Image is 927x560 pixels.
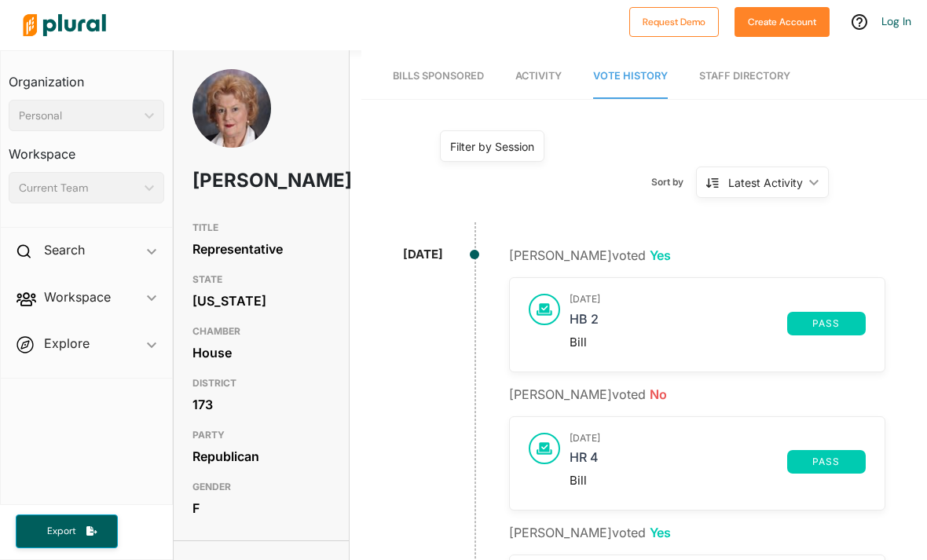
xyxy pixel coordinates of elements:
span: [PERSON_NAME] voted [509,386,667,402]
div: [US_STATE] [192,289,330,313]
div: Latest Activity [728,174,803,191]
span: pass [797,457,856,467]
h3: TITLE [192,218,330,237]
span: Sort by [651,175,696,189]
h3: CHAMBER [192,322,330,341]
a: Create Account [735,13,830,29]
a: HB 2 [570,312,787,335]
h3: [DATE] [570,294,866,305]
span: [PERSON_NAME] voted [509,247,671,263]
h3: [DATE] [570,433,866,444]
span: [PERSON_NAME] voted [509,525,671,540]
h3: DISTRICT [192,374,330,393]
h2: Search [44,241,85,258]
div: [DATE] [403,246,443,264]
span: Vote History [593,70,668,82]
div: House [192,341,330,364]
a: HR 4 [570,450,787,474]
a: Bills Sponsored [393,54,484,99]
div: Personal [19,108,138,124]
span: Yes [650,247,671,263]
div: 173 [192,393,330,416]
div: Bill [570,474,866,488]
h3: Workspace [9,131,164,166]
div: Filter by Session [450,138,534,155]
h3: GENDER [192,478,330,496]
a: Request Demo [629,13,719,29]
span: No [650,386,667,402]
div: Bill [570,335,866,350]
button: Export [16,514,118,548]
h3: Organization [9,59,164,93]
span: Activity [515,70,562,82]
span: Yes [650,525,671,540]
span: Bills Sponsored [393,70,484,82]
a: Activity [515,54,562,99]
div: Representative [192,237,330,261]
span: Export [36,525,86,538]
h3: PARTY [192,426,330,445]
div: Republican [192,445,330,468]
span: pass [797,319,856,328]
div: Current Team [19,180,138,196]
h3: STATE [192,270,330,289]
h1: [PERSON_NAME] [192,157,275,204]
button: Request Demo [629,7,719,37]
img: Headshot of Darlene Taylor [192,69,271,185]
a: Log In [881,14,911,28]
button: Create Account [735,7,830,37]
a: Staff Directory [699,54,790,99]
div: F [192,496,330,520]
a: Vote History [593,54,668,99]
